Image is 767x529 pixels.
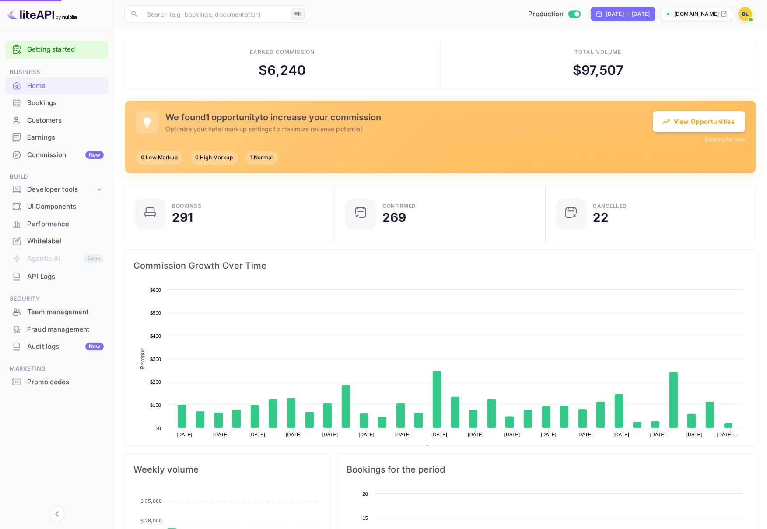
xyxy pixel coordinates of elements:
a: API Logs [5,268,108,284]
text: [DATE] [359,432,375,437]
span: Production [528,9,564,19]
div: ⌘K [291,8,305,20]
span: Build [5,172,108,182]
span: 0 High Markup [190,154,238,161]
a: Bookings [5,95,108,111]
a: Earnings [5,129,108,145]
text: [DATE] [468,432,484,437]
text: $500 [150,310,161,315]
text: [DATE] [395,432,411,437]
p: [DOMAIN_NAME] [674,10,719,18]
text: [DATE]… [717,432,738,437]
span: Marketing [5,364,108,374]
div: Commission [27,150,104,160]
text: $300 [150,357,161,362]
div: 269 [382,211,406,224]
a: Getting started [27,45,104,55]
span: Bookings for the period [347,462,747,476]
button: Dismiss for now [705,136,745,144]
text: [DATE] [249,432,265,437]
a: Fraud management [5,321,108,337]
a: Audit logsNew [5,338,108,354]
div: New [85,151,104,159]
div: Earned commission [250,48,315,56]
div: Switch to Sandbox mode [525,9,584,19]
div: Confirmed [382,203,416,209]
text: $100 [150,403,161,408]
a: Performance [5,216,108,232]
div: Customers [27,116,104,126]
span: Business [5,67,108,77]
text: [DATE] [286,432,301,437]
a: Customers [5,112,108,128]
div: Bookings [5,95,108,112]
span: 0 Low Markup [136,154,183,161]
div: Promo codes [5,374,108,391]
text: Revenue [433,445,455,452]
a: Whitelabel [5,233,108,249]
img: LiteAPI logo [7,7,77,21]
div: Developer tools [27,185,95,195]
div: Total volume [574,48,621,56]
div: Performance [27,219,104,229]
div: Fraud management [27,325,104,335]
span: Weekly volume [133,462,321,476]
div: Team management [27,307,104,317]
a: CommissionNew [5,147,108,163]
div: [DATE] — [DATE] [606,10,650,18]
input: Search (e.g. bookings, documentation) [142,5,288,23]
div: Customers [5,112,108,129]
text: $0 [155,426,161,431]
text: [DATE] [322,432,338,437]
text: $200 [150,379,161,385]
div: Whitelabel [5,233,108,250]
span: Security [5,294,108,304]
text: 15 [362,515,368,521]
div: Promo codes [27,377,104,387]
div: Getting started [5,41,108,59]
tspan: $ 35,000 [140,497,162,504]
text: $600 [150,287,161,293]
div: API Logs [5,268,108,285]
div: API Logs [27,272,104,282]
text: [DATE] [577,432,593,437]
div: UI Components [5,198,108,215]
text: [DATE] [541,432,557,437]
p: Optimize your hotel markup settings to maximize revenue potential [165,124,653,133]
text: [DATE] [177,432,193,437]
div: $ 97,507 [573,60,623,80]
text: [DATE] [213,432,229,437]
div: Whitelabel [27,236,104,246]
div: 291 [172,211,193,224]
text: [DATE] [686,432,702,437]
button: Collapse navigation [49,506,65,522]
a: Home [5,77,108,94]
div: CommissionNew [5,147,108,164]
img: Guillermo Lantzendorffer [738,7,752,21]
text: [DATE] [613,432,629,437]
div: Team management [5,304,108,321]
text: 20 [362,491,368,497]
span: Commission Growth Over Time [133,259,747,273]
div: Bookings [172,203,201,209]
div: Audit logsNew [5,338,108,355]
div: Earnings [5,129,108,146]
text: [DATE] [431,432,447,437]
div: Home [27,81,104,91]
h5: We found 1 opportunity to increase your commission [165,112,653,123]
div: 22 [593,211,609,224]
div: Fraud management [5,321,108,338]
button: View Opportunities [653,111,745,132]
a: UI Components [5,198,108,214]
div: Developer tools [5,182,108,197]
a: Team management [5,304,108,320]
text: Revenue [140,348,146,369]
span: 1 Normal [245,154,278,161]
div: Performance [5,216,108,233]
tspan: $ 28,000 [140,518,162,524]
div: Audit logs [27,342,104,352]
div: Bookings [27,98,104,108]
div: UI Components [27,202,104,212]
text: [DATE] [504,432,520,437]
